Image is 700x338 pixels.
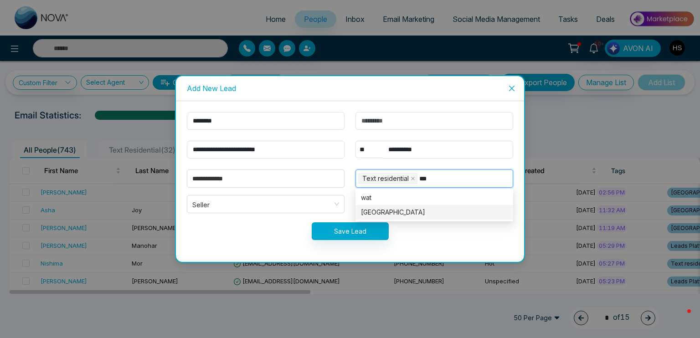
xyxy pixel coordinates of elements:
[192,198,339,210] span: Seller
[362,174,409,184] span: Text residential
[187,83,513,93] div: Add New Lead
[355,205,513,220] div: Waterloo
[508,85,515,92] span: close
[669,307,691,329] iframe: Intercom live chat
[411,176,415,181] span: close
[361,207,508,217] div: [GEOGRAPHIC_DATA]
[312,222,389,240] button: Save Lead
[361,193,508,203] div: wat
[499,76,524,101] button: Close
[355,190,513,205] div: wat
[358,173,417,184] span: Text residential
